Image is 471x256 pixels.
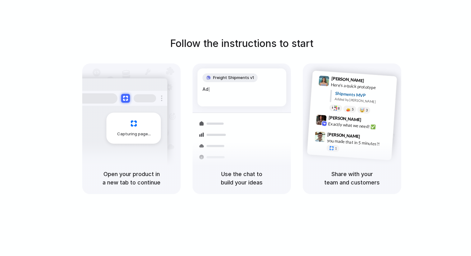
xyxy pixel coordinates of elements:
span: Freight Shipments v1 [213,75,254,81]
span: 1 [335,147,337,150]
span: [PERSON_NAME] [331,75,364,84]
h5: Open your product in a new tab to continue [90,170,173,187]
span: [PERSON_NAME] [328,114,361,123]
h1: Follow the instructions to start [170,36,313,51]
span: 9:41 AM [366,78,379,86]
span: 3 [366,109,368,112]
div: Here's a quick prototype [331,81,393,92]
h5: Share with your team and customers [310,170,394,187]
span: 9:47 AM [362,134,375,142]
h5: Use the chat to build your ideas [200,170,283,187]
span: [PERSON_NAME] [327,131,360,140]
div: Shipments MVP [335,90,392,100]
div: you made that in 5 minutes?! [327,137,389,148]
div: 🤯 [360,108,365,113]
span: Capturing page [117,131,152,137]
div: Ad [202,86,281,93]
div: Exactly what we need! ✅ [328,121,390,131]
span: | [208,87,210,92]
span: 8 [338,107,340,110]
span: 9:42 AM [363,117,376,125]
span: 5 [352,108,354,111]
div: Added by [PERSON_NAME] [335,96,392,105]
